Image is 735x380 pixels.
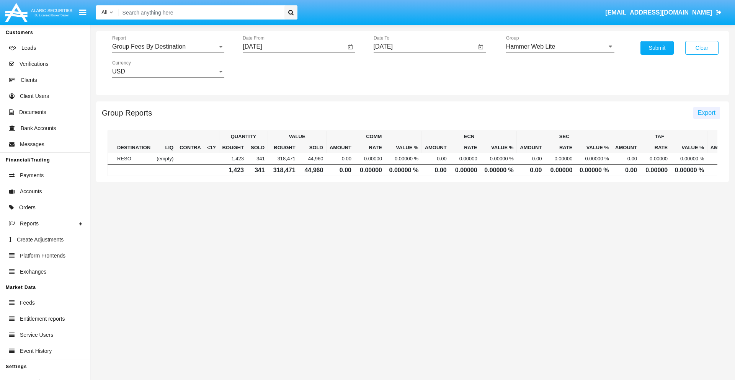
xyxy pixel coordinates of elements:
th: <1? [204,131,219,153]
td: 0.00 [612,153,640,165]
td: 0.00000 % [575,153,612,165]
span: Feeds [20,299,35,307]
a: [EMAIL_ADDRESS][DOMAIN_NAME] [602,2,725,23]
td: 341 [247,165,268,176]
td: 318,471 [268,165,299,176]
td: 0.00 [421,165,450,176]
th: DESTINATION [114,131,154,153]
span: All [101,9,108,15]
span: USD [112,68,125,75]
td: 0.00000 [354,153,385,165]
td: (empty) [154,153,176,165]
th: AMOUNT [517,142,545,153]
th: VALUE % [575,142,612,153]
th: COMM [326,131,421,142]
td: 0.00000 [640,165,671,176]
td: 44,960 [299,153,327,165]
th: ECN [421,131,517,142]
span: Reports [20,220,39,228]
th: Sold [299,142,327,153]
img: Logo image [4,1,73,24]
th: Sold [247,142,268,153]
td: 0.00000 % [385,153,421,165]
a: All [96,8,119,16]
td: 0.00000 [354,165,385,176]
td: 0.00000 % [480,165,517,176]
span: Client Users [20,92,49,100]
span: Payments [20,171,44,179]
td: 0.00000 % [671,165,707,176]
span: Bank Accounts [21,124,56,132]
span: Create Adjustments [17,236,64,244]
th: VALUE % [480,142,517,153]
td: 0.00000 [450,153,480,165]
input: Search [119,5,282,20]
td: 0.00000 % [575,165,612,176]
span: Service Users [20,331,53,339]
span: Accounts [20,188,42,196]
td: 0.00000 % [480,153,517,165]
th: AMOUNT [326,142,354,153]
button: Open calendar [476,42,485,52]
td: 1,423 [219,153,247,165]
th: VALUE % [385,142,421,153]
span: Group Fees By Destination [112,43,186,50]
th: TAF [612,131,707,142]
button: Export [693,107,720,119]
td: 0.00000 [545,153,575,165]
span: Messages [20,140,44,148]
td: 0.00000 % [385,165,421,176]
td: 318,471 [268,153,299,165]
button: Clear [685,41,719,55]
span: [EMAIL_ADDRESS][DOMAIN_NAME] [605,9,712,16]
th: AMOUNT [612,142,640,153]
th: Bought [268,142,299,153]
th: CONTRA [176,131,204,153]
button: Submit [640,41,674,55]
span: Verifications [20,60,48,68]
span: Event History [20,347,52,355]
td: RESO [114,153,154,165]
th: SEC [517,131,612,142]
th: LIQ [154,131,176,153]
span: Platform Frontends [20,252,65,260]
th: RATE [450,142,480,153]
th: VALUE [268,131,327,142]
td: 0.00 [326,165,354,176]
h5: Group Reports [102,110,152,116]
th: RATE [640,142,671,153]
span: Export [698,109,715,116]
span: Documents [19,108,46,116]
span: Exchanges [20,268,46,276]
span: Entitlement reports [20,315,65,323]
th: Bought [219,142,247,153]
span: Leads [21,44,36,52]
td: 0.00 [421,153,450,165]
td: 0.00000 [640,153,671,165]
th: AMOUNT [421,142,450,153]
td: 0.00 [326,153,354,165]
span: Clients [21,76,37,84]
th: RATE [354,142,385,153]
th: VALUE % [671,142,707,153]
td: 0.00000 [450,165,480,176]
td: 0.00000 [545,165,575,176]
td: 0.00 [612,165,640,176]
td: 341 [247,153,268,165]
th: RATE [545,142,575,153]
td: 0.00000 % [671,153,707,165]
td: 0.00 [517,165,545,176]
td: 0.00 [517,153,545,165]
td: 44,960 [299,165,327,176]
button: Open calendar [346,42,355,52]
th: QUANTITY [219,131,268,142]
span: Orders [19,204,36,212]
td: 1,423 [219,165,247,176]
